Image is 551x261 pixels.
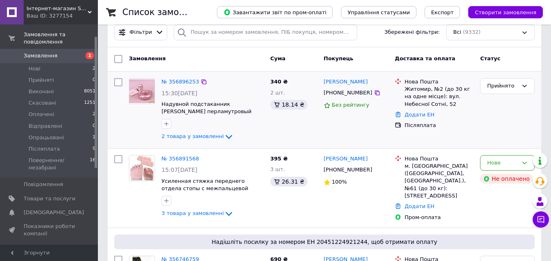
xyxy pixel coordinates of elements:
span: Замовлення та повідомлення [24,31,98,46]
span: [PHONE_NUMBER] [324,167,372,173]
span: 9 [93,145,95,153]
span: [DEMOGRAPHIC_DATA] [24,209,84,216]
span: 15:30[DATE] [162,90,197,97]
span: Інтернет-магазин Setmix [27,5,88,12]
div: 18.14 ₴ [270,100,308,110]
span: Післяплата [29,145,60,153]
span: 395 ₴ [270,156,288,162]
div: Нова Пошта [405,155,474,162]
span: 8051 [84,88,95,95]
span: Оплачені [29,111,54,118]
div: 26.31 ₴ [270,177,308,186]
span: 2 [93,65,95,72]
div: м. [GEOGRAPHIC_DATA] ([GEOGRAPHIC_DATA], [GEOGRAPHIC_DATA].), №61 (до 30 кг): [STREET_ADDRESS] [405,162,474,200]
div: Не оплачено [480,174,533,184]
h1: Список замовлень [122,7,205,17]
div: Житомир, №2 (до 30 кг на одне місце): вул. Небесної Сотні, 52 [405,86,474,108]
span: Надішліть посилку за номером ЕН 20451224921244, щоб отримати оплату [117,238,531,246]
span: Покупець [324,55,354,61]
span: Фільтри [130,29,152,36]
span: 3 шт. [270,166,285,172]
button: Експорт [425,6,460,18]
span: 16 [90,157,95,171]
span: 2 [93,111,95,118]
span: [PHONE_NUMBER] [324,90,372,96]
a: № 356891568 [162,156,199,162]
span: Показники роботи компанії [24,223,75,237]
span: Завантажити звіт по пром-оплаті [223,9,326,16]
span: Створити замовлення [475,9,536,15]
span: 15:07[DATE] [162,167,197,173]
a: Додати ЕН [405,203,434,209]
img: Фото товару [129,156,155,180]
div: Післяплата [405,122,474,129]
span: Експорт [431,9,454,15]
a: 3 товара у замовленні [162,210,234,216]
a: Надувной подстаканник [PERSON_NAME] перламутровый [162,101,252,115]
div: Нове [487,159,518,167]
span: Панель управління [24,244,75,259]
span: 1251 [84,99,95,107]
div: Нова Пошта [405,78,474,86]
span: Повернення/незабрані [29,157,90,171]
div: Прийнято [487,82,518,90]
a: [PERSON_NAME] [324,155,368,163]
span: Товари та послуги [24,195,75,202]
span: Статус [480,55,500,61]
button: Чат з покупцем [533,211,549,228]
span: 0 [93,77,95,84]
a: Додати ЕН [405,112,434,118]
span: Cума [270,55,285,61]
span: Замовлення [129,55,166,61]
a: [PERSON_NAME] [324,78,368,86]
div: Пром-оплата [405,214,474,221]
span: Управління статусами [347,9,410,15]
button: Завантажити звіт по пром-оплаті [217,6,333,18]
button: Створити замовлення [468,6,543,18]
span: 2 шт. [270,90,285,96]
a: Фото товару [129,78,155,104]
a: Фото товару [129,155,155,181]
span: 1 [86,52,94,59]
div: Ваш ID: 3277154 [27,12,98,20]
a: Усиленная стяжка переднего отдела стопы с межпальцевой перегородкой (2шт Бежевый) [162,178,248,199]
a: 2 товара у замовленні [162,133,234,139]
span: 0 [93,123,95,130]
span: Опрацьовані [29,134,64,141]
span: 100% [332,179,347,185]
span: Повідомлення [24,181,63,188]
span: Відправлені [29,123,62,130]
span: Нові [29,65,40,72]
span: Без рейтингу [332,102,370,108]
span: Прийняті [29,77,54,84]
button: Управління статусами [341,6,416,18]
img: Фото товару [129,79,155,103]
span: 1 [93,134,95,141]
span: 2 товара у замовленні [162,134,224,140]
span: Виконані [29,88,54,95]
span: 340 ₴ [270,79,288,85]
span: 3 товара у замовленні [162,210,224,216]
span: Доставка та оплата [395,55,455,61]
a: № 356896253 [162,79,199,85]
span: Скасовані [29,99,56,107]
span: Замовлення [24,52,58,59]
a: Створити замовлення [460,9,543,15]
